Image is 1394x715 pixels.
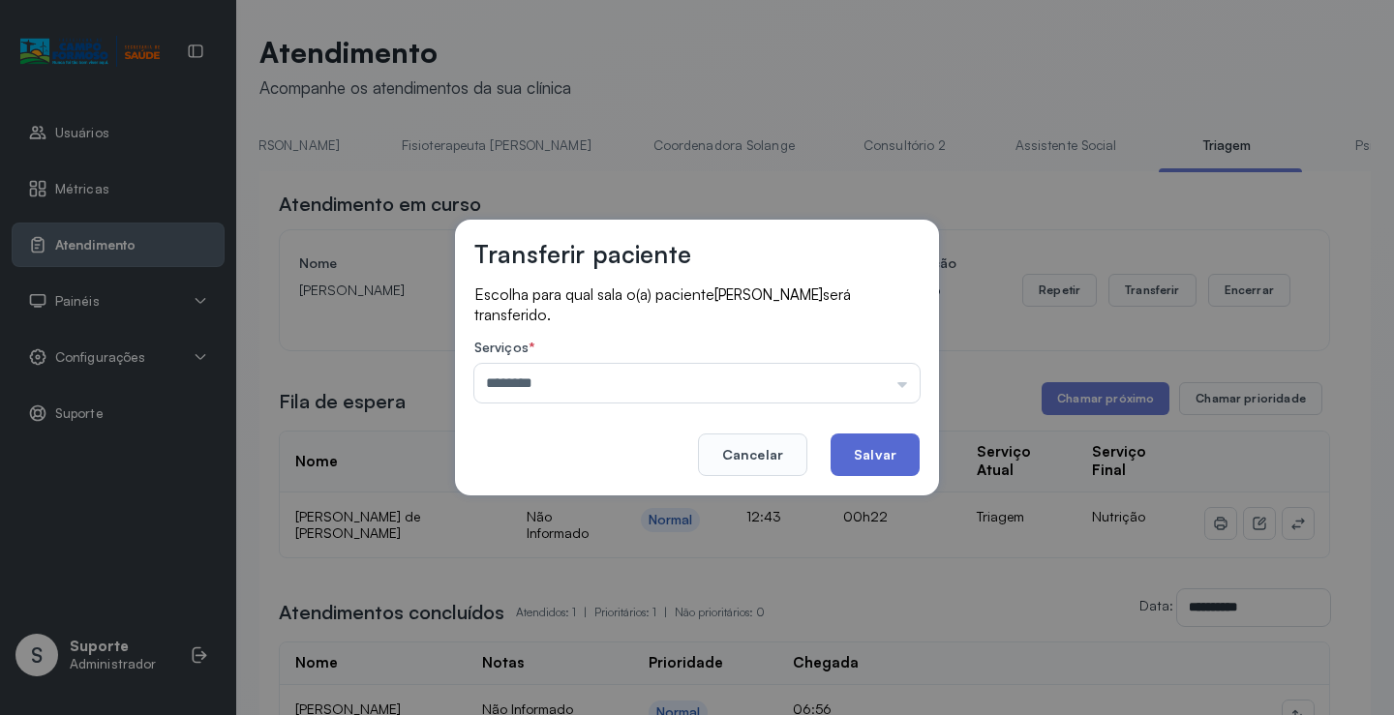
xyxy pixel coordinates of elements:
button: Salvar [831,433,920,476]
button: Cancelar [698,433,807,476]
span: Serviços [474,339,529,355]
p: Escolha para qual sala o(a) paciente será transferido. [474,284,920,324]
h3: Transferir paciente [474,239,691,269]
span: [PERSON_NAME] [714,285,823,304]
